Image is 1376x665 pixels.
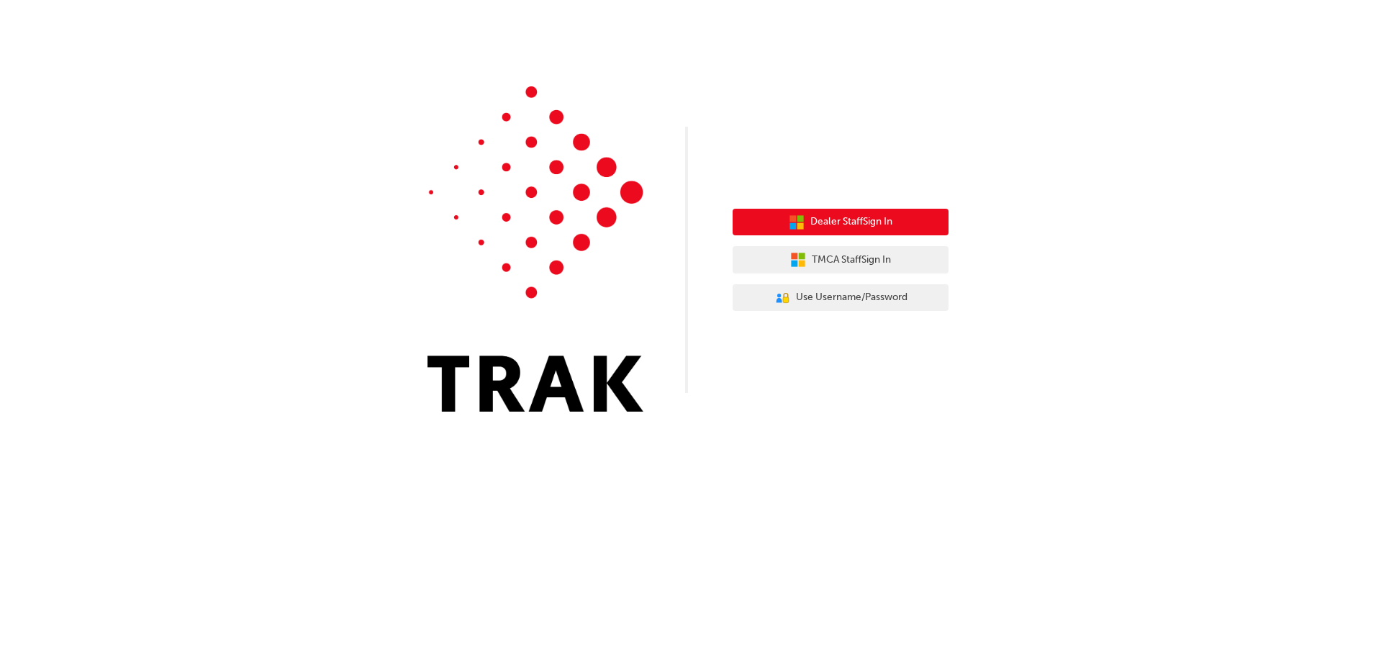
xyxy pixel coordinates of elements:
button: Dealer StaffSign In [733,209,949,236]
span: TMCA Staff Sign In [812,252,891,268]
button: Use Username/Password [733,284,949,312]
img: Trak [427,86,643,412]
span: Dealer Staff Sign In [810,214,892,230]
button: TMCA StaffSign In [733,246,949,273]
span: Use Username/Password [796,289,907,306]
